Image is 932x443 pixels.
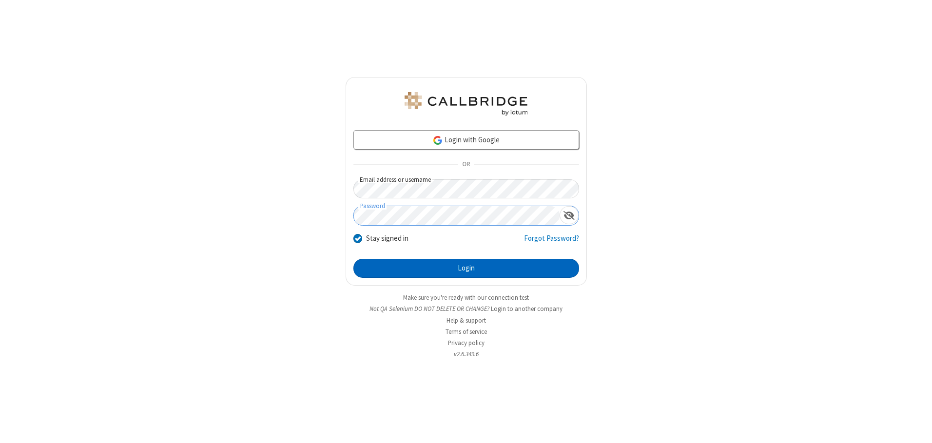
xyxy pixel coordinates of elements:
a: Privacy policy [448,339,485,347]
button: Login to another company [491,304,563,313]
a: Help & support [447,316,486,325]
img: google-icon.png [432,135,443,146]
a: Forgot Password? [524,233,579,251]
label: Stay signed in [366,233,408,244]
li: v2.6.349.6 [346,349,587,359]
li: Not QA Selenium DO NOT DELETE OR CHANGE? [346,304,587,313]
a: Login with Google [353,130,579,150]
a: Terms of service [446,327,487,336]
button: Login [353,259,579,278]
img: QA Selenium DO NOT DELETE OR CHANGE [403,92,529,116]
a: Make sure you're ready with our connection test [403,293,529,302]
span: OR [458,158,474,172]
input: Password [354,206,560,225]
input: Email address or username [353,179,579,198]
div: Show password [560,206,579,224]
